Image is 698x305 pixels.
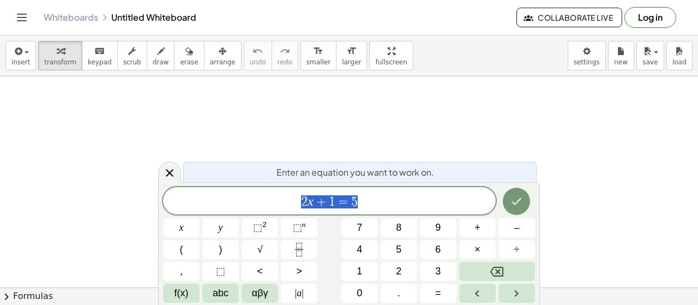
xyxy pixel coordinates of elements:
span: – [514,220,519,235]
button: Left arrow [459,284,496,303]
span: 5 [351,195,358,208]
button: redoredo [272,41,298,70]
button: Less than [242,262,278,281]
button: Placeholder [202,262,239,281]
span: . [398,286,400,301]
button: erase [174,41,204,70]
sup: n [302,220,306,229]
button: format_sizesmaller [300,41,336,70]
button: Greater than [281,262,317,281]
button: 2 [381,262,417,281]
span: keypad [88,58,112,66]
button: Superscript [281,218,317,237]
button: keyboardkeypad [82,41,118,70]
i: format_size [346,45,357,58]
button: scrub [117,41,147,70]
button: Plus [459,218,496,237]
button: arrange [204,41,242,70]
span: ( [180,242,183,257]
button: Times [459,240,496,259]
button: 9 [420,218,456,237]
span: scrub [123,58,141,66]
span: = [435,286,441,301]
span: larger [342,58,361,66]
span: ÷ [514,242,520,257]
span: | [295,288,297,298]
span: 2 [396,264,401,279]
span: y [219,220,223,235]
span: save [642,58,658,66]
span: , [180,264,183,279]
span: 4 [357,242,362,257]
button: transform [38,41,82,70]
sup: 2 [262,220,267,229]
span: arrange [210,58,236,66]
span: Collaborate Live [526,13,613,22]
button: Divide [498,240,535,259]
span: 7 [357,220,362,235]
i: redo [280,45,290,58]
span: f(x) [174,286,189,301]
span: new [614,58,628,66]
span: | [302,288,304,298]
span: a [295,286,304,301]
span: 1 [357,264,362,279]
span: fullscreen [375,58,407,66]
button: new [608,41,634,70]
button: Collaborate Live [516,8,622,27]
span: insert [11,58,30,66]
button: 6 [420,240,456,259]
span: ⬚ [216,264,225,279]
span: + [314,195,329,208]
button: 5 [381,240,417,259]
button: y [202,218,239,237]
button: Equals [420,284,456,303]
button: x [163,218,200,237]
button: 7 [341,218,378,237]
button: Squared [242,218,278,237]
button: insert [5,41,36,70]
span: 9 [435,220,441,235]
span: αβγ [252,286,268,301]
span: > [296,264,302,279]
span: load [672,58,687,66]
span: Enter an equation you want to work on. [276,166,434,179]
button: undoundo [244,41,272,70]
button: Square root [242,240,278,259]
span: = [335,195,351,208]
span: ⬚ [253,222,262,233]
span: abc [213,286,228,301]
button: Done [503,188,530,215]
button: 3 [420,262,456,281]
span: 8 [396,220,401,235]
button: Alphabet [202,284,239,303]
button: Fraction [281,240,317,259]
button: 0 [341,284,378,303]
span: erase [180,58,198,66]
button: 1 [341,262,378,281]
button: Minus [498,218,535,237]
button: 4 [341,240,378,259]
span: undo [250,58,266,66]
span: draw [153,58,169,66]
i: undo [252,45,263,58]
i: format_size [313,45,323,58]
span: 2 [301,195,308,208]
button: , [163,262,200,281]
i: keyboard [94,45,105,58]
var: x [308,194,314,208]
span: √ [257,242,263,257]
button: fullscreen [369,41,413,70]
button: format_sizelarger [336,41,367,70]
span: ) [219,242,222,257]
button: settings [568,41,606,70]
button: load [666,41,693,70]
button: . [381,284,417,303]
button: Log in [624,7,676,28]
button: Toggle navigation [13,9,31,26]
button: Absolute value [281,284,317,303]
span: 3 [435,264,441,279]
span: transform [44,58,76,66]
button: Backspace [459,262,535,281]
span: 1 [329,195,335,208]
